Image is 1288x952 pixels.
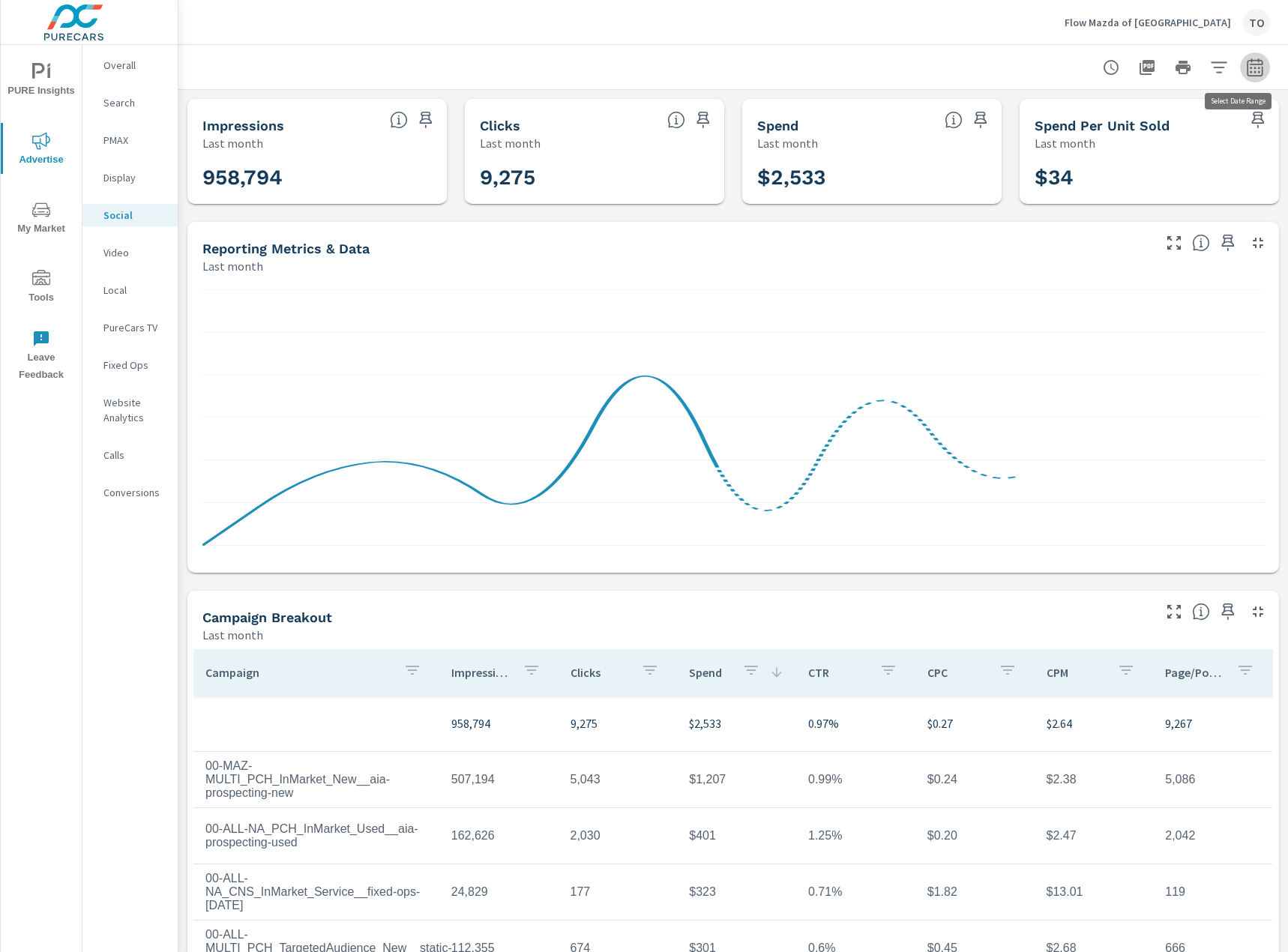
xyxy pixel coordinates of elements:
[82,204,178,226] div: Social
[480,134,541,152] p: Last month
[202,134,263,152] p: Last month
[5,132,77,169] span: Advertise
[677,761,796,798] td: $1,207
[1,45,82,390] div: nav menu
[414,108,438,132] span: Save this to your personalized report
[757,134,818,152] p: Last month
[103,485,166,500] p: Conversions
[103,320,166,335] p: PureCars TV
[193,860,439,924] td: 00-ALL-NA_CNS_InMarket_Service__fixed-ops-[DATE]
[1035,817,1154,855] td: $2.47
[103,133,166,148] p: PMAX
[82,391,178,429] div: Website Analytics
[1216,231,1240,255] span: Save this to your personalized report
[82,279,178,301] div: Local
[82,354,178,376] div: Fixed Ops
[945,111,963,129] span: The amount of money spent on advertising during the period.
[480,118,520,133] h5: Clicks
[103,170,166,185] p: Display
[193,747,439,812] td: 00-MAZ-MULTI_PCH_InMarket_New__aia-prospecting-new
[1153,817,1272,855] td: 2,042
[5,270,77,307] span: Tools
[202,257,263,275] p: Last month
[202,165,432,190] h3: 958,794
[1035,134,1095,152] p: Last month
[1035,165,1264,190] h3: $34
[1246,600,1270,624] button: Minimize Widget
[439,761,559,798] td: 507,194
[689,665,730,680] p: Spend
[5,201,77,238] span: My Market
[571,665,630,680] p: Clicks
[480,165,709,190] h3: 9,275
[82,444,178,466] div: Calls
[1153,873,1272,911] td: 119
[1162,600,1186,624] button: Make Fullscreen
[667,111,685,129] span: The number of times an ad was clicked by a consumer.
[796,761,915,798] td: 0.99%
[689,714,784,732] p: $2,533
[103,58,166,73] p: Overall
[927,714,1023,732] p: $0.27
[1035,873,1154,911] td: $13.01
[82,241,178,264] div: Video
[1047,714,1142,732] p: $2.64
[1035,118,1170,133] h5: Spend Per Unit Sold
[82,316,178,339] div: PureCars TV
[390,111,408,129] span: The number of times an ad was shown on your behalf.
[1192,234,1210,252] span: Understand Social data over time and see how metrics compare to each other.
[796,873,915,911] td: 0.71%
[559,761,678,798] td: 5,043
[559,873,678,911] td: 177
[927,665,987,680] p: CPC
[205,665,391,680] p: Campaign
[915,761,1035,798] td: $0.24
[1132,52,1162,82] button: "Export Report to PDF"
[1162,231,1186,255] button: Make Fullscreen
[915,873,1035,911] td: $1.82
[103,95,166,110] p: Search
[451,714,547,732] p: 958,794
[202,609,332,625] h5: Campaign Breakout
[677,873,796,911] td: $323
[1153,761,1272,798] td: 5,086
[808,714,903,732] p: 0.97%
[103,358,166,373] p: Fixed Ops
[82,481,178,504] div: Conversions
[1246,108,1270,132] span: Save this to your personalized report
[559,817,678,855] td: 2,030
[103,283,166,298] p: Local
[1246,231,1270,255] button: Minimize Widget
[677,817,796,855] td: $401
[796,817,915,855] td: 1.25%
[969,108,993,132] span: Save this to your personalized report
[915,817,1035,855] td: $0.20
[1204,52,1234,82] button: Apply Filters
[103,448,166,463] p: Calls
[808,665,867,680] p: CTR
[82,166,178,189] div: Display
[1065,16,1231,29] p: Flow Mazda of [GEOGRAPHIC_DATA]
[451,665,511,680] p: Impressions
[202,118,284,133] h5: Impressions
[82,129,178,151] div: PMAX
[1047,665,1106,680] p: CPM
[103,245,166,260] p: Video
[5,63,77,100] span: PURE Insights
[193,810,439,861] td: 00-ALL-NA_PCH_InMarket_Used__aia-prospecting-used
[103,395,166,425] p: Website Analytics
[1035,761,1154,798] td: $2.38
[1192,603,1210,621] span: This is a summary of Social performance results by campaign. Each column can be sorted.
[1165,665,1224,680] p: Page/Post Action
[82,54,178,76] div: Overall
[691,108,715,132] span: Save this to your personalized report
[439,817,559,855] td: 162,626
[202,241,370,256] h5: Reporting Metrics & Data
[5,330,77,384] span: Leave Feedback
[757,118,798,133] h5: Spend
[1165,714,1260,732] p: 9,267
[103,208,166,223] p: Social
[82,91,178,114] div: Search
[202,626,263,644] p: Last month
[757,165,987,190] h3: $2,533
